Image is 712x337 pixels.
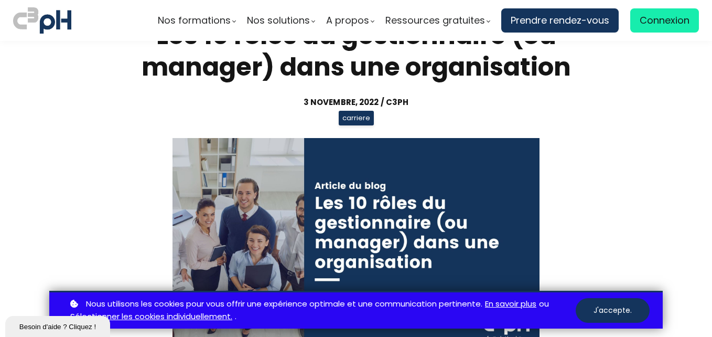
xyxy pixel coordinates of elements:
[86,298,482,311] span: Nous utilisons les cookies pour vous offrir une expérience optimale et une communication pertinente.
[511,13,609,28] span: Prendre rendez-vous
[630,8,699,33] a: Connexion
[501,8,619,33] a: Prendre rendez-vous
[326,13,369,28] span: A propos
[576,298,650,323] button: J'accepte.
[640,13,689,28] span: Connexion
[68,298,576,324] p: ou .
[247,13,310,28] span: Nos solutions
[13,5,71,36] img: logo C3PH
[112,96,600,108] div: 3 novembre, 2022 / C3pH
[339,111,374,125] span: carriere
[112,20,600,83] h1: Les 10 rôles du gestionnaire (ou manager) dans une organisation
[5,314,112,337] iframe: chat widget
[385,13,485,28] span: Ressources gratuites
[158,13,231,28] span: Nos formations
[70,310,232,323] a: Sélectionner les cookies individuellement.
[485,298,536,311] a: En savoir plus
